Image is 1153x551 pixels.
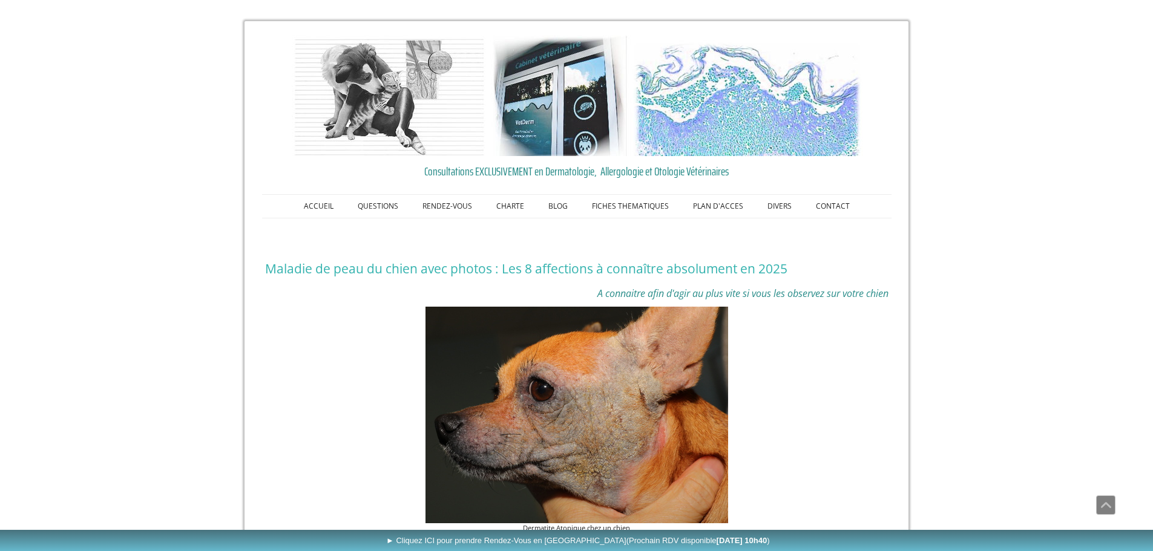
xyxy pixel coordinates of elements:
[1097,496,1115,514] span: Défiler vers le haut
[755,195,804,218] a: DIVERS
[626,536,770,545] span: (Prochain RDV disponible )
[717,536,767,545] b: [DATE] 10h40
[265,162,889,180] a: Consultations EXCLUSIVEMENT en Dermatologie, Allergologie et Otologie Vétérinaires
[681,195,755,218] a: PLAN D'ACCES
[804,195,862,218] a: CONTACT
[346,195,410,218] a: QUESTIONS
[484,195,536,218] a: CHARTE
[425,523,728,533] figcaption: Dermatite Atopique chez un chien
[265,261,889,276] h1: Maladie de peau du chien avec photos : Les 8 affections à connaître absolument en 2025
[410,195,484,218] a: RENDEZ-VOUS
[1096,495,1115,515] a: Défiler vers le haut
[580,195,681,218] a: FICHES THEMATIQUES
[425,307,728,523] img: Dermatite Atopique chez un chien
[386,536,770,545] span: ► Cliquez ICI pour prendre Rendez-Vous en [GEOGRAPHIC_DATA]
[536,195,580,218] a: BLOG
[597,287,889,300] span: A connaitre afin d'agir au plus vite si vous les observez sur votre chien
[292,195,346,218] a: ACCUEIL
